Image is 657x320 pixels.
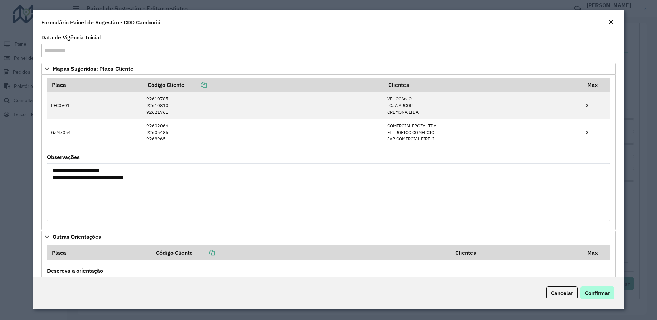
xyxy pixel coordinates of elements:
[185,81,207,88] a: Copiar
[546,286,578,299] button: Cancelar
[47,153,80,161] label: Observações
[608,19,614,25] em: Fechar
[582,78,610,92] th: Max
[53,234,101,239] span: Outras Orientações
[582,119,610,146] td: 3
[41,231,616,242] a: Outras Orientações
[41,33,101,42] label: Data de Vigência Inicial
[143,92,383,119] td: 92610785 92610810 92621761
[41,63,616,75] a: Mapas Sugeridos: Placa-Cliente
[582,245,610,260] th: Max
[47,119,143,146] td: GZM7054
[580,286,614,299] button: Confirmar
[383,78,582,92] th: Clientes
[41,75,616,230] div: Mapas Sugeridos: Placa-Cliente
[47,245,151,260] th: Placa
[47,266,103,275] label: Descreva a orientação
[551,289,573,296] span: Cancelar
[47,78,143,92] th: Placa
[450,245,582,260] th: Clientes
[606,18,616,27] button: Close
[151,245,451,260] th: Código Cliente
[585,289,610,296] span: Confirmar
[53,66,133,71] span: Mapas Sugeridos: Placa-Cliente
[383,92,582,119] td: VF LOCAcaO LOJA ARCOR CREMONA LTDA
[47,92,143,119] td: REC0V01
[41,18,160,26] h4: Formulário Painel de Sugestão - CDD Camboriú
[193,249,215,256] a: Copiar
[383,119,582,146] td: COMERCIAL FROZA LTDA EL TROPICO COMERCIO JVP COMERCIAL EIRELI
[143,119,383,146] td: 92602066 92605485 9268965
[582,92,610,119] td: 3
[143,78,383,92] th: Código Cliente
